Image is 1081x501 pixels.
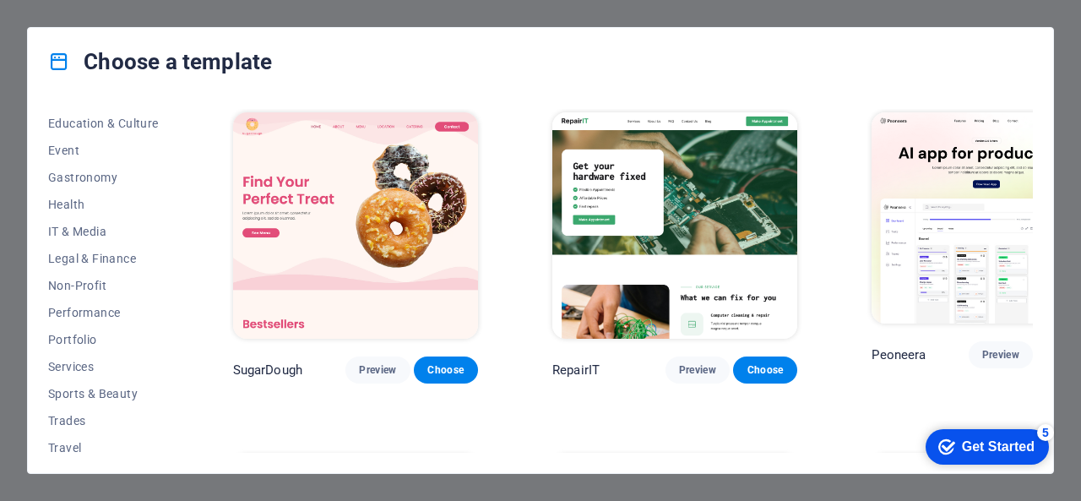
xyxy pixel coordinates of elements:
[359,363,396,377] span: Preview
[48,414,159,427] span: Trades
[48,272,159,299] button: Non-Profit
[872,346,926,363] p: Peoneera
[233,112,478,339] img: SugarDough
[48,306,159,319] span: Performance
[982,348,1019,362] span: Preview
[48,380,159,407] button: Sports & Beauty
[427,363,464,377] span: Choose
[48,144,159,157] span: Event
[48,225,159,238] span: IT & Media
[48,434,159,461] button: Travel
[48,326,159,353] button: Portfolio
[48,407,159,434] button: Trades
[48,245,159,272] button: Legal & Finance
[48,333,159,346] span: Portfolio
[48,360,159,373] span: Services
[48,48,272,75] h4: Choose a template
[552,112,797,339] img: RepairIT
[48,387,159,400] span: Sports & Beauty
[733,357,797,384] button: Choose
[48,252,159,265] span: Legal & Finance
[48,353,159,380] button: Services
[48,198,159,211] span: Health
[48,110,159,137] button: Education & Culture
[48,171,159,184] span: Gastronomy
[48,299,159,326] button: Performance
[48,218,159,245] button: IT & Media
[14,8,137,44] div: Get Started 5 items remaining, 0% complete
[665,357,730,384] button: Preview
[48,164,159,191] button: Gastronomy
[345,357,410,384] button: Preview
[48,191,159,218] button: Health
[48,279,159,292] span: Non-Profit
[414,357,478,384] button: Choose
[50,19,122,34] div: Get Started
[48,117,159,130] span: Education & Culture
[679,363,716,377] span: Preview
[969,341,1033,368] button: Preview
[233,362,302,378] p: SugarDough
[747,363,784,377] span: Choose
[48,137,159,164] button: Event
[48,441,159,455] span: Travel
[125,3,142,20] div: 5
[552,362,600,378] p: RepairIT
